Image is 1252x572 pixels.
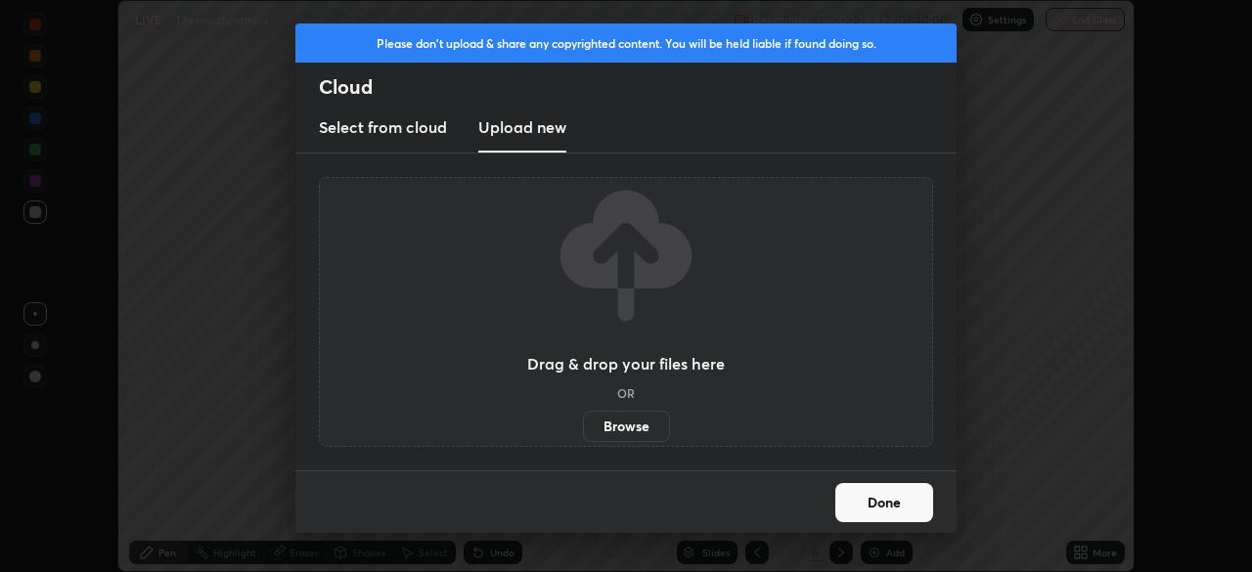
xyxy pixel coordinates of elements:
button: Done [835,483,933,522]
h5: OR [617,387,635,399]
h3: Select from cloud [319,115,447,139]
h3: Drag & drop your files here [527,356,725,372]
h3: Upload new [478,115,566,139]
div: Please don't upload & share any copyrighted content. You will be held liable if found doing so. [295,23,957,63]
h2: Cloud [319,74,957,100]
